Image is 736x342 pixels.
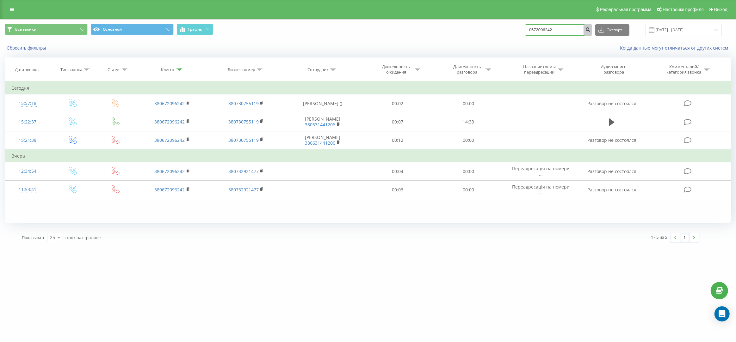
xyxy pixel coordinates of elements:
a: 380730755119 [228,100,259,106]
td: 00:00 [433,181,504,199]
span: Переадресація на номери ... [512,184,570,195]
span: строк на странице [65,235,101,240]
a: 380730755119 [228,137,259,143]
div: 15:21:38 [11,134,44,147]
div: Название схемы переадресации [523,64,556,75]
a: 380672096242 [155,168,185,174]
td: [PERSON_NAME] [283,113,362,131]
div: Длительность разговора [450,64,484,75]
div: 25 [50,234,55,241]
button: Сбросить фильтры [5,45,49,51]
span: Выход [714,7,727,12]
a: Когда данные могут отличаться от других систем [620,45,731,51]
div: Клиент [161,67,175,72]
td: 00:02 [362,94,433,113]
a: 380730755119 [228,119,259,125]
div: Длительность ожидания [379,64,413,75]
div: 11:53:41 [11,183,44,196]
button: Экспорт [595,24,629,36]
button: Все звонки [5,24,88,35]
td: 00:04 [362,162,433,181]
td: 14:33 [433,113,504,131]
div: 15:22:37 [11,116,44,128]
td: 00:00 [433,94,504,113]
div: Статус [108,67,120,72]
span: Переадресація на номери ... [512,165,570,177]
div: Open Intercom Messenger [714,306,730,321]
td: 00:03 [362,181,433,199]
td: Сегодня [5,82,731,94]
span: График [189,27,202,32]
a: 380732921477 [228,187,259,193]
span: Все звонки [15,27,36,32]
td: 00:00 [433,131,504,150]
td: Вчера [5,150,731,162]
div: Сотрудник [307,67,329,72]
a: 1 [680,233,690,242]
div: 12:34:54 [11,165,44,177]
input: Поиск по номеру [525,24,592,36]
td: [PERSON_NAME] () [283,94,362,113]
span: Реферальная программа [600,7,652,12]
span: Разговор не состоялся [587,187,636,193]
span: Показывать [22,235,46,240]
span: Разговор не состоялся [587,168,636,174]
div: Комментарий/категория звонка [665,64,702,75]
div: Бизнес номер [228,67,255,72]
div: Аудиозапись разговора [593,64,634,75]
td: [PERSON_NAME] [283,131,362,150]
span: Настройки профиля [663,7,704,12]
div: Дата звонка [15,67,39,72]
span: Разговор не состоялся [587,100,636,106]
button: Основной [91,24,174,35]
a: 380672096242 [155,100,185,106]
td: 00:00 [433,162,504,181]
a: 380672096242 [155,187,185,193]
span: Разговор не состоялся [587,137,636,143]
a: 380672096242 [155,137,185,143]
td: 00:12 [362,131,433,150]
td: 00:07 [362,113,433,131]
a: 380672096242 [155,119,185,125]
div: 15:57:18 [11,97,44,110]
div: Тип звонка [60,67,82,72]
a: 380732921477 [228,168,259,174]
a: 380631441206 [305,122,335,128]
button: График [177,24,213,35]
a: 380631441206 [305,140,335,146]
div: 1 - 5 из 5 [651,234,667,240]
